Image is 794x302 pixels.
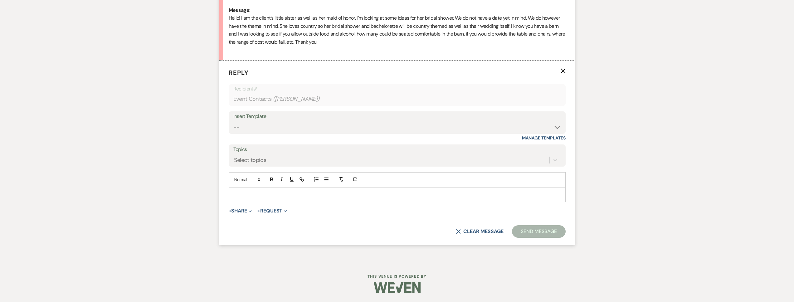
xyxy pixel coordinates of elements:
[233,145,561,154] label: Topics
[257,208,260,213] span: +
[512,225,565,238] button: Send Message
[374,277,421,299] img: Weven Logo
[233,93,561,105] div: Event Contacts
[229,7,250,13] b: Message
[456,229,503,234] button: Clear message
[522,135,566,141] a: Manage Templates
[234,156,266,164] div: Select topics
[233,112,561,121] div: Insert Template
[233,85,561,93] p: Recipients*
[229,208,252,213] button: Share
[273,95,320,103] span: ( [PERSON_NAME] )
[229,69,249,77] span: Reply
[229,208,231,213] span: +
[257,208,287,213] button: Request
